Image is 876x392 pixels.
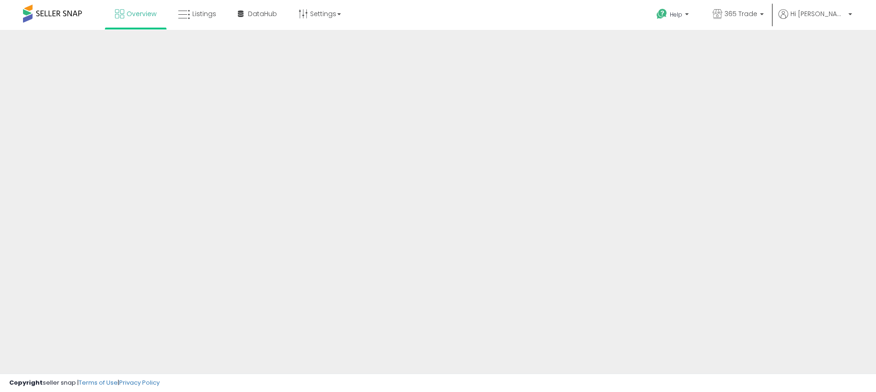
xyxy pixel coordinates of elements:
[790,9,846,18] span: Hi [PERSON_NAME]
[656,8,668,20] i: Get Help
[127,9,156,18] span: Overview
[649,1,698,30] a: Help
[192,9,216,18] span: Listings
[9,379,160,387] div: seller snap | |
[670,11,682,18] span: Help
[248,9,277,18] span: DataHub
[9,378,43,387] strong: Copyright
[79,378,118,387] a: Terms of Use
[778,9,852,30] a: Hi [PERSON_NAME]
[119,378,160,387] a: Privacy Policy
[725,9,757,18] span: 365 Trade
